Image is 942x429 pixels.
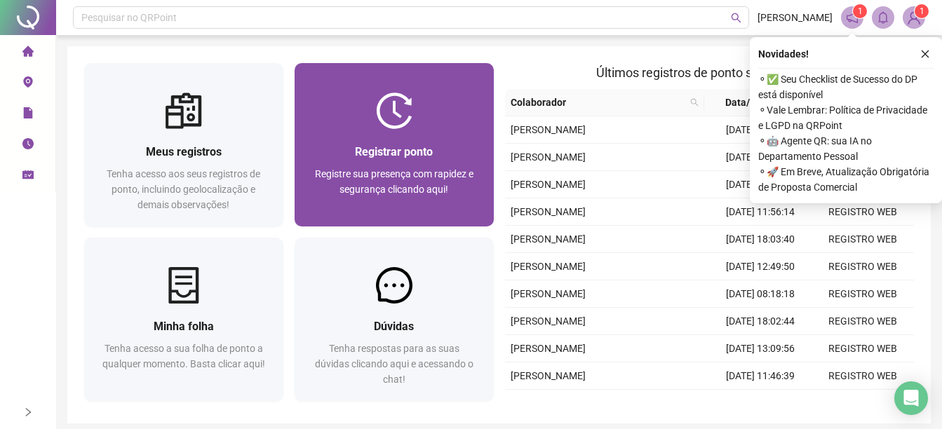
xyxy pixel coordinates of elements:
span: [PERSON_NAME] [511,370,586,381]
span: home [22,39,34,67]
td: [DATE] 18:02:44 [709,308,812,335]
span: 1 [858,6,863,16]
span: Meus registros [146,145,222,158]
td: [DATE] 18:01:35 [709,144,812,171]
a: Minha folhaTenha acesso a sua folha de ponto a qualquer momento. Basta clicar aqui! [84,238,283,401]
td: REGISTRO WEB [812,280,914,308]
th: Data/Hora [704,89,804,116]
td: [DATE] 12:49:50 [709,253,812,280]
a: DúvidasTenha respostas para as suas dúvidas clicando aqui e acessando o chat! [295,238,494,401]
span: notification [846,11,859,24]
span: [PERSON_NAME] [511,315,586,327]
span: environment [22,70,34,98]
span: [PERSON_NAME] [511,343,586,354]
span: search [690,98,699,107]
td: [DATE] 11:56:14 [709,198,812,226]
span: Minha folha [154,320,214,333]
td: [DATE] 13:09:56 [709,335,812,362]
span: close [920,49,930,59]
span: [PERSON_NAME] [511,179,586,190]
sup: Atualize o seu contato no menu Meus Dados [915,4,929,18]
span: ⚬ Vale Lembrar: Política de Privacidade e LGPD na QRPoint [758,102,934,133]
td: REGISTRO WEB [812,308,914,335]
span: [PERSON_NAME] [511,206,586,217]
span: ⚬ 🤖 Agente QR: sua IA no Departamento Pessoal [758,133,934,164]
span: search [687,92,701,113]
td: REGISTRO WEB [812,390,914,417]
a: Meus registrosTenha acesso aos seus registros de ponto, incluindo geolocalização e demais observa... [84,63,283,226]
span: 1 [920,6,924,16]
td: REGISTRO WEB [812,226,914,253]
td: [DATE] 11:46:39 [709,362,812,390]
span: [PERSON_NAME] [511,288,586,299]
span: Registre sua presença com rapidez e segurança clicando aqui! [315,168,473,195]
sup: 1 [853,4,867,18]
span: Dúvidas [374,320,414,333]
td: [DATE] 08:17:36 [709,116,812,144]
span: [PERSON_NAME] [758,10,833,25]
span: Registrar ponto [355,145,433,158]
span: right [23,407,33,417]
span: Colaborador [511,95,685,110]
span: search [731,13,741,23]
td: REGISTRO WEB [812,362,914,390]
span: clock-circle [22,132,34,160]
span: file [22,101,34,129]
span: [PERSON_NAME] [511,124,586,135]
span: schedule [22,163,34,191]
span: Tenha respostas para as suas dúvidas clicando aqui e acessando o chat! [315,343,473,385]
td: REGISTRO WEB [812,198,914,226]
a: Registrar pontoRegistre sua presença com rapidez e segurança clicando aqui! [295,63,494,226]
img: 84400 [903,7,924,28]
td: [DATE] 08:16:56 [709,390,812,417]
span: ⚬ 🚀 Em Breve, Atualização Obrigatória de Proposta Comercial [758,164,934,195]
span: Tenha acesso aos seus registros de ponto, incluindo geolocalização e demais observações! [107,168,260,210]
div: Open Intercom Messenger [894,381,928,415]
span: Data/Hora [710,95,787,110]
span: Tenha acesso a sua folha de ponto a qualquer momento. Basta clicar aqui! [102,343,265,369]
td: REGISTRO WEB [812,253,914,280]
td: [DATE] 08:18:18 [709,280,812,308]
span: [PERSON_NAME] [511,151,586,163]
span: ⚬ ✅ Seu Checklist de Sucesso do DP está disponível [758,71,934,102]
span: [PERSON_NAME] [511,233,586,245]
span: Novidades ! [758,46,809,62]
span: Últimos registros de ponto sincronizados [596,65,823,80]
td: [DATE] 13:16:54 [709,171,812,198]
td: [DATE] 18:03:40 [709,226,812,253]
span: bell [877,11,889,24]
span: [PERSON_NAME] [511,261,586,272]
td: REGISTRO WEB [812,335,914,362]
